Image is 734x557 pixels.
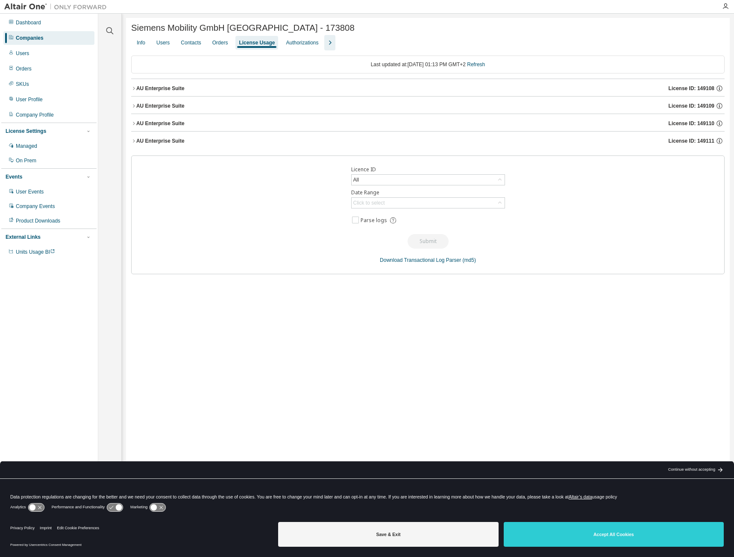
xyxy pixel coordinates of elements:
[16,249,55,255] span: Units Usage BI
[136,103,185,109] div: AU Enterprise Suite
[131,114,725,133] button: AU Enterprise SuiteLicense ID: 149110
[136,120,185,127] div: AU Enterprise Suite
[6,128,46,135] div: License Settings
[131,79,725,98] button: AU Enterprise SuiteLicense ID: 149108
[286,39,318,46] div: Authorizations
[16,157,36,164] div: On Prem
[361,217,387,224] span: Parse logs
[380,257,461,263] a: Download Transactional Log Parser
[16,188,44,195] div: User Events
[669,138,714,144] span: License ID: 149111
[131,23,355,33] span: Siemens Mobility GmbH [GEOGRAPHIC_DATA] - 173808
[351,166,505,173] label: Licence ID
[136,85,185,92] div: AU Enterprise Suite
[131,56,725,73] div: Last updated at: [DATE] 01:13 PM GMT+2
[136,138,185,144] div: AU Enterprise Suite
[408,234,449,249] button: Submit
[6,234,41,240] div: External Links
[351,189,505,196] label: Date Range
[16,35,44,41] div: Companies
[669,85,714,92] span: License ID: 149108
[239,39,275,46] div: License Usage
[467,62,485,67] a: Refresh
[463,257,476,263] a: (md5)
[353,199,385,206] div: Click to select
[669,103,714,109] span: License ID: 149109
[131,97,725,115] button: AU Enterprise SuiteLicense ID: 149109
[352,175,360,185] div: All
[4,3,111,11] img: Altair One
[16,217,60,224] div: Product Downloads
[16,81,29,88] div: SKUs
[16,19,41,26] div: Dashboard
[16,143,37,150] div: Managed
[352,175,505,185] div: All
[16,65,32,72] div: Orders
[137,39,145,46] div: Info
[16,111,54,118] div: Company Profile
[16,50,29,57] div: Users
[156,39,170,46] div: Users
[181,39,201,46] div: Contacts
[131,132,725,150] button: AU Enterprise SuiteLicense ID: 149111
[212,39,228,46] div: Orders
[16,96,43,103] div: User Profile
[16,203,55,210] div: Company Events
[352,198,505,208] div: Click to select
[669,120,714,127] span: License ID: 149110
[6,173,22,180] div: Events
